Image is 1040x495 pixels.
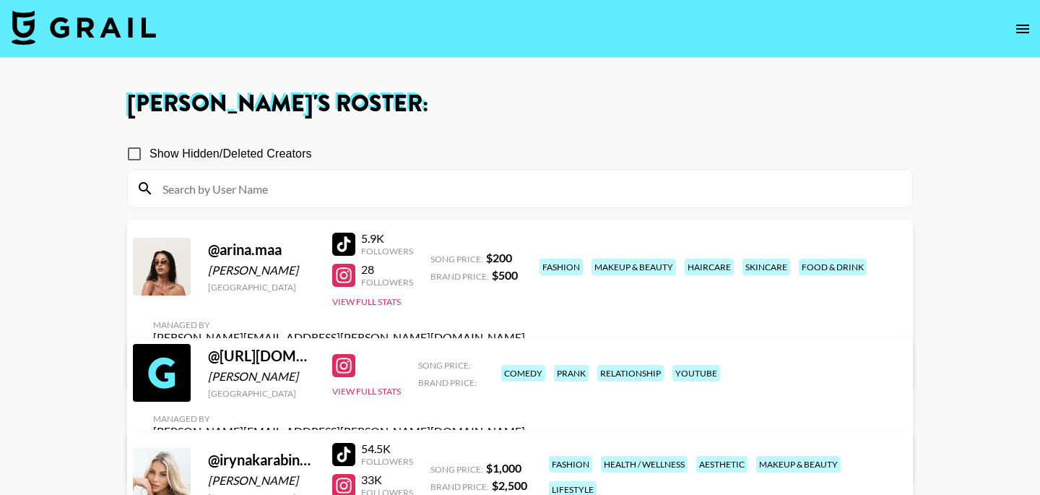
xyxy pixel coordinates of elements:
[601,456,688,473] div: health / wellness
[154,177,903,200] input: Search by User Name
[361,456,413,467] div: Followers
[153,413,525,424] div: Managed By
[501,365,545,382] div: comedy
[418,360,471,371] span: Song Price:
[361,442,413,456] div: 54.5K
[361,246,413,257] div: Followers
[486,461,521,475] strong: $ 1,000
[361,473,413,487] div: 33K
[361,262,413,277] div: 28
[153,424,525,439] div: [PERSON_NAME][EMAIL_ADDRESS][PERSON_NAME][DOMAIN_NAME]
[492,268,518,282] strong: $ 500
[208,347,315,365] div: @ [URL][DOMAIN_NAME]
[430,481,489,492] span: Brand Price:
[591,259,676,275] div: makeup & beauty
[208,388,315,399] div: [GEOGRAPHIC_DATA]
[430,254,483,264] span: Song Price:
[153,330,525,345] div: [PERSON_NAME][EMAIL_ADDRESS][PERSON_NAME][DOMAIN_NAME]
[208,369,315,384] div: [PERSON_NAME]
[208,263,315,277] div: [PERSON_NAME]
[418,377,477,388] span: Brand Price:
[430,464,483,475] span: Song Price:
[756,456,841,473] div: makeup & beauty
[208,282,315,293] div: [GEOGRAPHIC_DATA]
[554,365,589,382] div: prank
[149,145,312,163] span: Show Hidden/Deleted Creators
[127,92,913,116] h1: [PERSON_NAME] 's Roster:
[208,241,315,259] div: @ arina.maa
[742,259,790,275] div: skincare
[597,365,664,382] div: relationship
[486,251,512,264] strong: $ 200
[361,277,413,288] div: Followers
[361,231,413,246] div: 5.9K
[1008,14,1037,43] button: open drawer
[696,456,747,473] div: aesthetic
[12,10,156,45] img: Grail Talent
[492,478,527,492] strong: $ 2,500
[799,259,867,275] div: food & drink
[430,271,489,282] span: Brand Price:
[539,259,583,275] div: fashion
[549,456,592,473] div: fashion
[672,365,720,382] div: youtube
[153,319,525,330] div: Managed By
[685,259,734,275] div: haircare
[332,386,401,397] button: View Full Stats
[208,451,315,469] div: @ irynakarabinovych
[208,473,315,488] div: [PERSON_NAME]
[332,296,401,307] button: View Full Stats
